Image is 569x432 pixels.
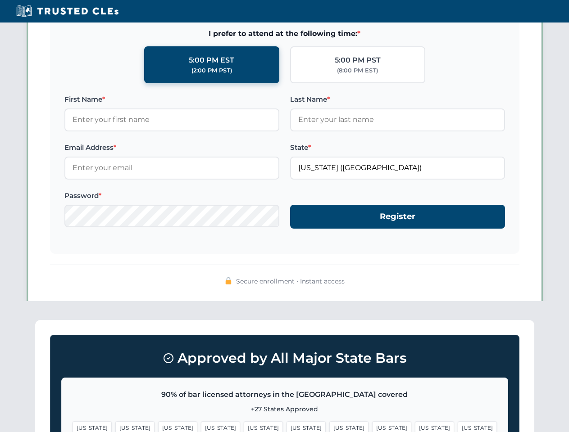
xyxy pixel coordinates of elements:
[191,66,232,75] div: (2:00 PM PST)
[61,346,508,370] h3: Approved by All Major State Bars
[290,142,505,153] label: State
[290,94,505,105] label: Last Name
[64,190,279,201] label: Password
[64,94,279,105] label: First Name
[64,108,279,131] input: Enter your first name
[64,142,279,153] label: Email Address
[335,54,381,66] div: 5:00 PM PST
[337,66,378,75] div: (8:00 PM EST)
[73,404,497,414] p: +27 States Approved
[64,28,505,40] span: I prefer to attend at the following time:
[236,276,345,286] span: Secure enrollment • Instant access
[225,277,232,284] img: 🔒
[73,389,497,400] p: 90% of bar licensed attorneys in the [GEOGRAPHIC_DATA] covered
[290,157,505,179] input: Florida (FL)
[64,157,279,179] input: Enter your email
[290,205,505,229] button: Register
[290,108,505,131] input: Enter your last name
[14,4,121,18] img: Trusted CLEs
[189,54,234,66] div: 5:00 PM EST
